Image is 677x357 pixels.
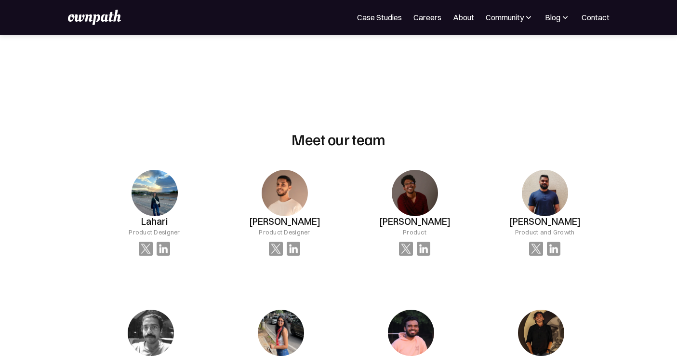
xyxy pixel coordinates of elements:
a: Careers [413,12,441,23]
div: Product Designer [259,227,310,237]
a: About [453,12,474,23]
div: Product Designer [129,227,180,237]
div: Product and Growth [515,227,575,237]
h3: [PERSON_NAME] [509,216,581,227]
h3: [PERSON_NAME] [379,216,451,227]
div: Community [486,12,524,23]
div: Product [403,227,426,237]
div: Community [486,12,533,23]
h2: Meet our team [292,130,385,148]
h3: Lahari [141,216,168,227]
div: Blog [545,12,570,23]
h3: [PERSON_NAME] [249,216,320,227]
a: Contact [582,12,610,23]
a: Case Studies [357,12,402,23]
div: Blog [545,12,560,23]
